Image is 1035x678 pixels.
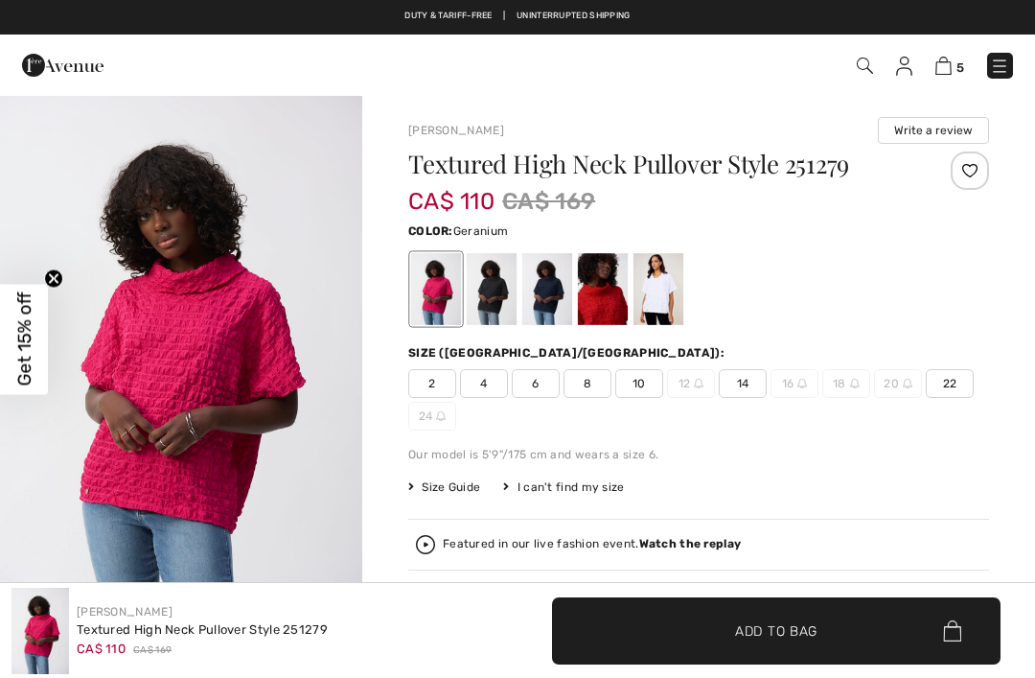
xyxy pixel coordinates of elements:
img: Textured High Neck Pullover Style 251279 [11,588,69,674]
img: ring-m.svg [694,379,703,388]
img: ring-m.svg [903,379,912,388]
img: My Info [896,57,912,76]
button: Close teaser [44,269,63,288]
div: Size ([GEOGRAPHIC_DATA]/[GEOGRAPHIC_DATA]): [408,344,728,362]
button: Write a review [878,117,989,144]
div: Our model is 5'9"/175 cm and wears a size 6. [408,446,989,463]
div: Geranium [411,253,461,325]
div: Vanilla [633,253,683,325]
div: Radiant red [578,253,628,325]
a: [PERSON_NAME] [77,605,172,619]
span: 14 [719,369,767,398]
a: 1ère Avenue [22,55,103,73]
span: 8 [563,369,611,398]
img: ring-m.svg [850,379,860,388]
span: Add to Bag [735,620,817,641]
strong: Watch the replay [639,537,742,550]
span: 22 [926,369,974,398]
span: CA$ 110 [77,642,126,656]
span: Size Guide [408,479,480,496]
a: [PERSON_NAME] [408,124,504,137]
span: 24 [408,402,456,431]
span: 6 [512,369,560,398]
img: ring-m.svg [797,379,807,388]
img: Shopping Bag [935,57,952,75]
span: 10 [615,369,663,398]
span: 20 [874,369,922,398]
span: 18 [822,369,870,398]
div: Textured High Neck Pullover Style 251279 [77,620,328,640]
div: I can't find my size [503,479,624,496]
span: 12 [667,369,715,398]
span: CA$ 169 [502,184,595,219]
span: 16 [770,369,818,398]
a: 5 [935,54,964,77]
span: 2 [408,369,456,398]
span: 4 [460,369,508,398]
span: CA$ 169 [133,643,172,658]
img: 1ère Avenue [22,46,103,84]
button: Add to Bag [552,597,1000,665]
img: Watch the replay [416,535,435,554]
span: Get 15% off [13,292,35,386]
h1: Textured High Neck Pullover Style 251279 [408,152,892,176]
img: ring-m.svg [436,411,446,421]
img: Menu [990,57,1009,76]
div: Featured in our live fashion event. [443,538,741,550]
div: Black [467,253,517,325]
span: 5 [956,60,964,75]
div: Midnight Blue [522,253,572,325]
span: CA$ 110 [408,169,494,215]
span: Color: [408,224,453,238]
img: Search [857,58,873,74]
span: Geranium [453,224,508,238]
